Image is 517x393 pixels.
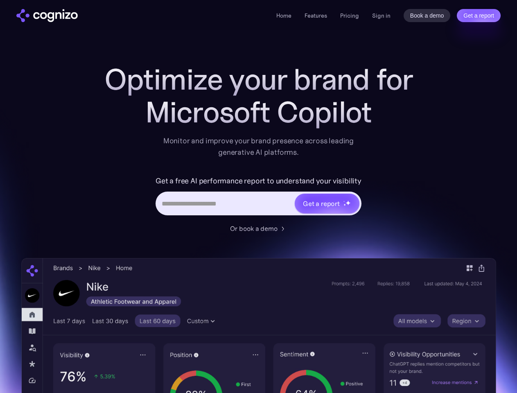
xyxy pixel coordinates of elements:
img: cognizo logo [16,9,78,22]
div: Get a report [303,199,340,208]
a: Book a demo [404,9,451,22]
div: Monitor and improve your brand presence across leading generative AI platforms. [158,135,359,158]
div: Microsoft Copilot [95,96,422,129]
a: Get a reportstarstarstar [294,193,360,214]
img: star [343,203,346,206]
label: Get a free AI performance report to understand your visibility [156,174,361,187]
a: Get a report [457,9,501,22]
a: Or book a demo [230,224,287,233]
a: Pricing [340,12,359,19]
a: Sign in [372,11,391,20]
h1: Optimize your brand for [95,63,422,96]
a: Features [305,12,327,19]
img: star [345,200,351,206]
div: Or book a demo [230,224,278,233]
img: star [343,201,345,202]
a: home [16,9,78,22]
a: Home [276,12,291,19]
form: Hero URL Input Form [156,174,361,219]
